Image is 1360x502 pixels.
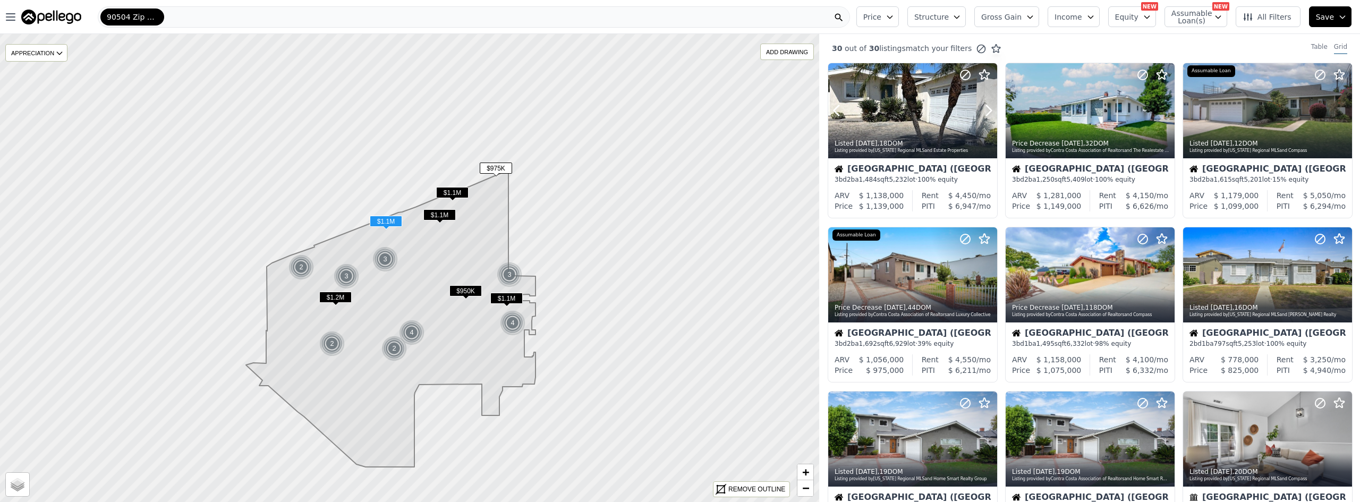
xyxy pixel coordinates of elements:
span: $1.1M [436,187,469,198]
div: ARV [1189,354,1204,365]
img: House [835,329,843,337]
div: Price [835,365,853,376]
img: g1.png [399,320,425,345]
div: /mo [1112,201,1168,211]
span: 1,692 [859,340,877,347]
div: [GEOGRAPHIC_DATA] ([GEOGRAPHIC_DATA]) [1012,165,1168,175]
span: $975K [480,163,512,174]
span: $1.1M [490,293,523,304]
button: Price [856,6,899,27]
span: $ 1,075,000 [1036,366,1082,375]
button: Gross Gain [974,6,1039,27]
div: REMOVE OUTLINE [728,484,785,494]
div: Grid [1334,42,1347,54]
div: Rent [1099,190,1116,201]
a: Layers [6,473,29,496]
div: Listing provided by [US_STATE] Regional MLS and [PERSON_NAME] Realty [1189,312,1347,318]
div: Listed , 16 DOM [1189,303,1347,312]
button: Equity [1108,6,1156,27]
span: 5,409 [1066,176,1084,183]
div: Price Decrease , 118 DOM [1012,303,1169,312]
span: $ 1,149,000 [1036,202,1082,210]
img: House [1012,329,1021,337]
span: $ 778,000 [1221,355,1259,364]
span: 1,615 [1214,176,1232,183]
span: $ 6,294 [1303,202,1331,210]
div: NEW [1212,2,1229,11]
div: 2 [319,331,345,356]
span: $ 1,099,000 [1214,202,1259,210]
time: 2025-09-11 07:30 [1211,468,1232,475]
div: PITI [1099,365,1112,376]
div: 3 bd 1 ba sqft lot · 98% equity [1012,339,1168,348]
div: ARV [835,354,849,365]
span: $ 1,056,000 [859,355,904,364]
div: $1.1M [436,187,469,202]
a: Zoom in [797,464,813,480]
span: 5,253 [1238,340,1256,347]
img: House [1189,165,1198,173]
span: $ 825,000 [1221,366,1259,375]
div: /mo [1116,190,1168,201]
div: Price [835,201,853,211]
div: /mo [1116,354,1168,365]
img: g1.png [288,254,314,280]
div: APPRECIATION [5,44,67,62]
div: Table [1311,42,1328,54]
a: Listed [DATE],12DOMListing provided by[US_STATE] Regional MLSand CompassAssumable LoanHouse[GEOGR... [1183,63,1351,218]
div: Listing provided by Contra Costa Association of Realtors and Luxury Collective [835,312,992,318]
div: Listed , 18 DOM [835,139,992,148]
span: match your filters [906,43,972,54]
div: $1.1M [490,293,523,308]
div: Rent [922,190,939,201]
div: 4 [399,320,424,345]
img: Townhouse [1189,493,1198,501]
span: Price [863,12,881,22]
div: NEW [1141,2,1158,11]
div: 2 bd 1 ba sqft lot · 100% equity [1189,339,1346,348]
div: /mo [935,365,991,376]
span: + [802,465,809,479]
div: Price [1012,201,1030,211]
div: out of listings [819,43,1001,54]
span: 5,201 [1244,176,1262,183]
a: Price Decrease [DATE],32DOMListing provided byContra Costa Association of Realtorsand The Realest... [1005,63,1174,218]
span: $ 3,250 [1303,355,1331,364]
div: Rent [922,354,939,365]
button: Income [1048,6,1100,27]
span: − [802,481,809,495]
div: $950K [449,285,482,301]
span: 6,332 [1066,340,1084,347]
span: Save [1316,12,1334,22]
div: ARV [1012,354,1027,365]
img: g1.png [500,310,526,336]
div: [GEOGRAPHIC_DATA] ([GEOGRAPHIC_DATA]) [1189,329,1346,339]
time: 2025-09-11 19:09 [1033,468,1055,475]
time: 2025-09-15 02:48 [1211,304,1232,311]
div: Price Decrease , 44 DOM [835,303,992,312]
span: Income [1055,12,1082,22]
time: 2025-09-19 07:56 [1061,140,1083,147]
img: House [1189,329,1198,337]
img: House [1012,165,1021,173]
span: Equity [1115,12,1138,22]
span: All Filters [1243,12,1291,22]
div: [GEOGRAPHIC_DATA] ([GEOGRAPHIC_DATA]) [835,329,991,339]
div: 4 [500,310,525,336]
time: 2025-09-22 07:31 [856,140,878,147]
div: /mo [1294,354,1346,365]
a: Price Decrease [DATE],44DOMListing provided byContra Costa Association of Realtorsand Luxury Coll... [828,227,997,382]
div: $1.1M [423,209,456,225]
span: 30 [832,44,842,53]
div: [GEOGRAPHIC_DATA] ([GEOGRAPHIC_DATA]) [1012,329,1168,339]
div: Assumable Loan [832,229,880,241]
span: $ 6,332 [1126,366,1154,375]
div: /mo [1290,365,1346,376]
div: $975K [480,163,512,178]
span: $ 1,139,000 [859,202,904,210]
div: ARV [1189,190,1204,201]
span: $ 5,050 [1303,191,1331,200]
div: ADD DRAWING [761,44,813,59]
span: Assumable Loan(s) [1171,10,1205,24]
time: 2025-09-17 03:39 [1061,304,1083,311]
